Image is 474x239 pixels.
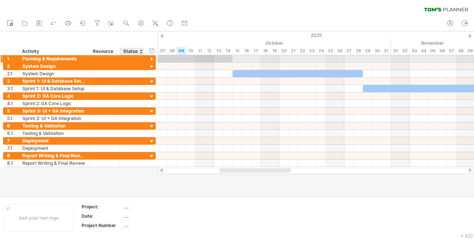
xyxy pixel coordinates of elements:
[22,78,85,85] div: Sprint 1: UI & Database Setup
[93,48,116,55] div: Resource
[82,213,123,219] div: Date:
[22,145,85,152] div: Deployment
[158,47,167,55] div: Tuesday, 7 October 2025
[22,107,85,114] div: Sprint 3: UI + GA Integration
[288,47,298,55] div: Tuesday, 21 October 2025
[400,47,410,55] div: Sunday, 2 November 2025
[22,55,85,62] div: Planning & Requirements
[7,100,18,107] div: 4.1
[316,47,326,55] div: Friday, 24 October 2025
[177,47,186,55] div: Thursday, 9 October 2025
[22,152,85,159] div: Report Writing & Final Review
[22,137,85,144] div: Deployment
[461,233,473,239] div: v 422
[7,145,18,152] div: 7.1
[82,204,123,210] div: Project:
[344,47,354,55] div: Monday, 27 October 2025
[260,47,270,55] div: Saturday, 18 October 2025
[22,122,85,129] div: Testing & Validation
[437,47,447,55] div: Thursday, 6 November 2025
[391,47,400,55] div: Saturday, 1 November 2025
[22,115,85,122] div: Sprint 3: UI + GA Integration
[298,47,307,55] div: Wednesday, 22 October 2025
[7,70,18,77] div: 2.1
[186,47,195,55] div: Friday, 10 October 2025
[124,213,187,219] div: ....
[419,47,428,55] div: Tuesday, 4 November 2025
[7,63,18,70] div: 2
[270,47,279,55] div: Sunday, 19 October 2025
[124,222,187,229] div: ....
[22,63,85,70] div: System Design
[410,47,419,55] div: Monday, 3 November 2025
[205,47,214,55] div: Sunday, 12 October 2025
[22,160,85,167] div: Report Writing & Final Review
[7,137,18,144] div: 7
[223,47,233,55] div: Tuesday, 14 October 2025
[22,92,85,100] div: Sprint 2: GA Core Logic
[214,47,223,55] div: Monday, 13 October 2025
[124,204,187,210] div: ....
[7,78,18,85] div: 3
[335,47,344,55] div: Sunday, 26 October 2025
[22,48,85,55] div: Activity
[7,115,18,122] div: 5.1
[279,47,288,55] div: Monday, 20 October 2025
[7,122,18,129] div: 6
[195,47,205,55] div: Saturday, 11 October 2025
[7,160,18,167] div: 8.1
[7,130,18,137] div: 6.1
[7,152,18,159] div: 8
[22,85,85,92] div: Sprint 1: UI & Database Setup
[372,47,382,55] div: Thursday, 30 October 2025
[22,130,85,137] div: Testing & Validation
[382,47,391,55] div: Friday, 31 October 2025
[102,39,391,47] div: October 2025
[456,47,465,55] div: Saturday, 8 November 2025
[123,48,140,55] div: Status
[233,47,242,55] div: Wednesday, 15 October 2025
[7,92,18,100] div: 4
[82,222,123,229] div: Project Number
[354,47,363,55] div: Tuesday, 28 October 2025
[4,204,73,232] div: Add your own logo
[7,107,18,114] div: 5
[7,55,18,62] div: 1
[7,85,18,92] div: 3.1
[428,47,437,55] div: Wednesday, 5 November 2025
[326,47,335,55] div: Saturday, 25 October 2025
[22,70,85,77] div: System Design
[251,47,260,55] div: Friday, 17 October 2025
[447,47,456,55] div: Friday, 7 November 2025
[167,47,177,55] div: Wednesday, 8 October 2025
[363,47,372,55] div: Wednesday, 29 October 2025
[307,47,316,55] div: Thursday, 23 October 2025
[242,47,251,55] div: Thursday, 16 October 2025
[22,100,85,107] div: Sprint 2: GA Core Logic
